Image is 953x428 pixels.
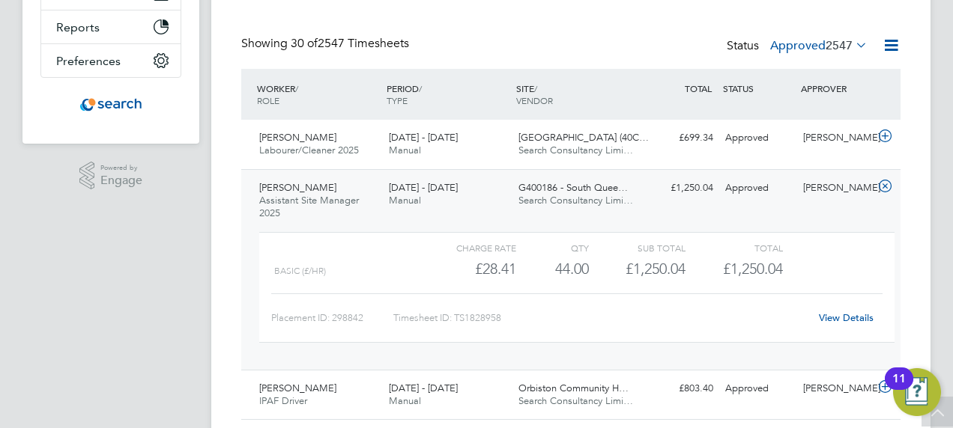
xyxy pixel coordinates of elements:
span: Preferences [56,54,121,68]
img: searchconsultancy-logo-retina.png [80,93,142,117]
div: [PERSON_NAME] [797,176,875,201]
div: 11 [892,379,906,398]
div: QTY [516,239,589,257]
div: SITE [512,75,642,114]
span: [DATE] - [DATE] [389,181,458,194]
span: [DATE] - [DATE] [389,382,458,394]
button: Open Resource Center, 11 new notifications [893,368,941,416]
div: [PERSON_NAME] [797,126,875,150]
span: Reports [56,20,100,34]
a: Go to home page [40,93,181,117]
span: 2547 Timesheets [291,36,409,51]
div: Total [686,239,782,257]
div: £1,250.04 [589,257,686,281]
span: TYPE [387,94,408,106]
span: 30 of [291,36,318,51]
div: Charge rate [420,239,516,257]
div: Placement ID: 298842 [271,306,393,330]
span: Powered by [100,162,142,174]
div: Approved [719,126,797,150]
span: [PERSON_NAME] [259,181,336,194]
span: / [295,82,298,94]
span: Orbiston Community H… [518,382,629,394]
div: Status [727,36,871,57]
span: Basic (£/HR) [274,266,326,276]
div: Sub Total [589,239,686,257]
span: TOTAL [685,82,712,94]
span: Search Consultancy Limi… [518,144,633,156]
div: Approved [719,376,797,401]
div: Approved [719,176,797,201]
span: VENDOR [516,94,553,106]
span: [DATE] - [DATE] [389,131,458,144]
button: Preferences [41,44,181,77]
span: ROLE [257,94,279,106]
span: Assistant Site Manager 2025 [259,194,359,219]
div: STATUS [719,75,797,102]
span: Search Consultancy Limi… [518,394,633,407]
div: [PERSON_NAME] [797,376,875,401]
a: Powered byEngage [79,162,143,190]
span: Search Consultancy Limi… [518,194,633,207]
div: £699.34 [641,126,719,150]
div: £803.40 [641,376,719,401]
button: Reports [41,10,181,43]
span: IPAF Driver [259,394,307,407]
label: Approved [770,38,868,53]
span: 2547 [826,38,853,53]
span: [PERSON_NAME] [259,382,336,394]
span: G400186 - South Quee… [518,181,628,194]
div: WORKER [253,75,383,114]
span: Manual [389,194,421,207]
div: Showing [241,36,412,52]
span: [GEOGRAPHIC_DATA] (40C… [518,131,649,144]
div: Timesheet ID: TS1828958 [393,306,809,330]
div: 44.00 [516,257,589,281]
div: £1,250.04 [641,176,719,201]
span: / [534,82,537,94]
span: / [419,82,422,94]
div: PERIOD [383,75,512,114]
span: [PERSON_NAME] [259,131,336,144]
span: Engage [100,174,142,187]
a: View Details [819,311,874,324]
div: £28.41 [420,257,516,281]
span: Labourer/Cleaner 2025 [259,144,359,156]
span: Manual [389,144,421,156]
span: Manual [389,394,421,407]
span: £1,250.04 [723,260,783,278]
div: APPROVER [797,75,875,102]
